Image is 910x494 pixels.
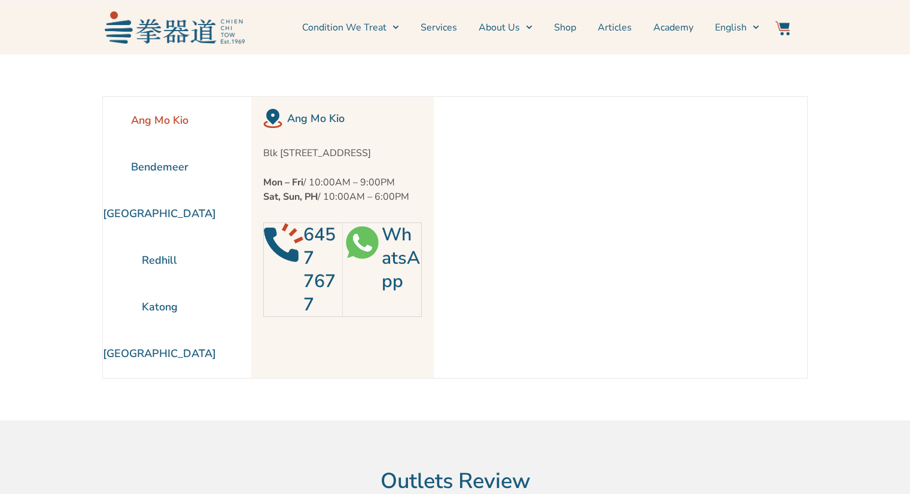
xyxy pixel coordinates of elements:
a: Academy [653,13,693,42]
a: Services [421,13,457,42]
img: Website Icon-03 [775,21,790,35]
iframe: Chien Chi Tow Healthcare Ang Mo Kio [434,97,772,378]
a: English [715,13,759,42]
nav: Menu [251,13,759,42]
h2: Ang Mo Kio [287,110,422,127]
p: Blk [STREET_ADDRESS] [263,146,422,160]
a: 6457 7677 [303,222,336,317]
a: Shop [554,13,576,42]
strong: Mon – Fri [263,176,303,189]
p: / 10:00AM – 9:00PM / 10:00AM – 6:00PM [263,175,422,204]
a: Condition We Treat [302,13,399,42]
span: English [715,20,747,35]
strong: Sat, Sun, PH [263,190,318,203]
a: Articles [598,13,632,42]
a: About Us [479,13,532,42]
a: WhatsApp [382,222,420,294]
